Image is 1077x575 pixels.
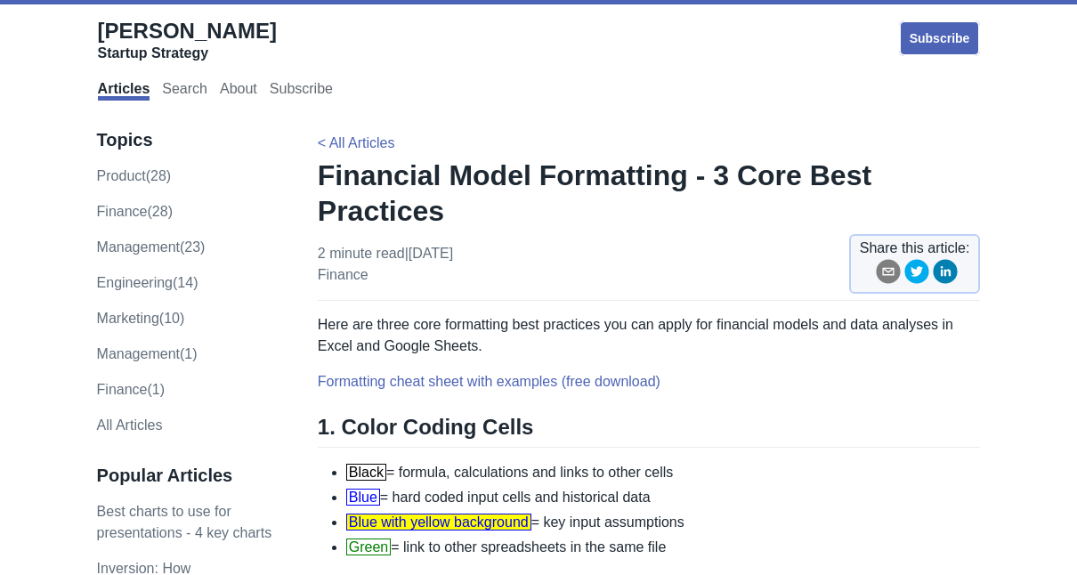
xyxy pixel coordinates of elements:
span: Green [346,539,391,555]
span: Blue with yellow background [346,514,531,530]
a: Articles [98,81,150,101]
a: Best charts to use for presentations - 4 key charts [97,504,272,540]
p: Here are three core formatting best practices you can apply for financial models and data analyse... [318,314,981,357]
a: Formatting cheat sheet with examples (free download) [318,374,660,389]
span: Black [346,464,386,481]
a: finance [318,267,368,282]
a: Management(1) [97,346,198,361]
a: management(23) [97,239,206,255]
p: 2 minute read | [DATE] [318,243,453,286]
a: [PERSON_NAME]Startup Strategy [98,18,277,62]
span: Share this article: [860,238,970,259]
a: < All Articles [318,135,395,150]
h3: Popular Articles [97,465,280,487]
a: Search [162,81,207,101]
a: All Articles [97,417,163,433]
span: [PERSON_NAME] [98,19,277,43]
a: About [220,81,257,101]
h2: 1. Color Coding Cells [318,414,981,448]
a: Subscribe [270,81,333,101]
button: email [876,259,901,290]
span: Blue [346,489,380,506]
a: Finance(1) [97,382,165,397]
h1: Financial Model Formatting - 3 Core Best Practices [318,158,981,229]
div: Startup Strategy [98,45,277,62]
a: engineering(14) [97,275,198,290]
li: = hard coded input cells and historical data [346,487,981,508]
li: = key input assumptions [346,512,981,533]
li: = formula, calculations and links to other cells [346,462,981,483]
a: finance(28) [97,204,173,219]
button: twitter [904,259,929,290]
a: Subscribe [899,20,981,56]
a: marketing(10) [97,311,185,326]
h3: Topics [97,129,280,151]
li: = link to other spreadsheets in the same file [346,537,981,558]
button: linkedin [933,259,958,290]
a: product(28) [97,168,172,183]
